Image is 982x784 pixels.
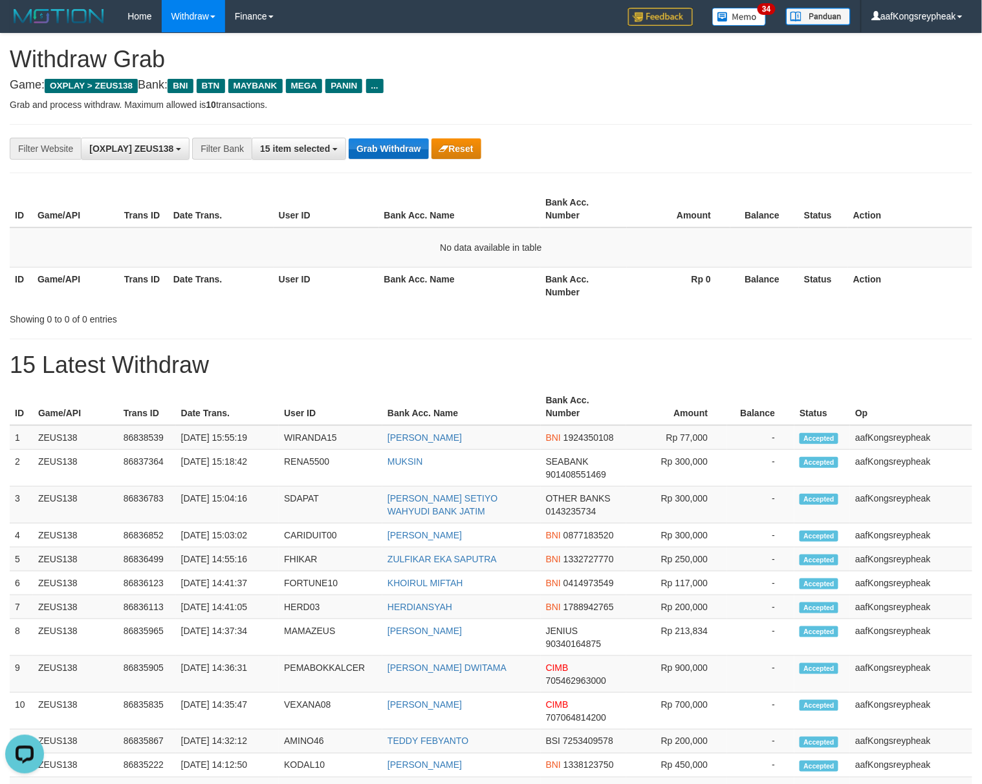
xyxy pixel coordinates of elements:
[168,79,193,93] span: BNI
[118,571,176,595] td: 86836123
[325,79,362,93] span: PANIN
[279,425,382,450] td: WIRANDA15
[10,47,972,72] h1: Withdraw Grab
[799,191,848,228] th: Status
[10,308,400,326] div: Showing 0 to 0 of 0 entries
[10,524,33,547] td: 4
[118,619,176,656] td: 86835965
[758,3,775,15] span: 34
[206,100,216,110] strong: 10
[118,450,176,487] td: 86837364
[33,388,118,425] th: Game/API
[546,554,561,564] span: BNI
[176,693,279,730] td: [DATE] 14:35:47
[626,524,728,547] td: Rp 300,000
[176,656,279,693] td: [DATE] 14:36:31
[546,469,606,480] span: Copy 901408551469 to clipboard
[10,571,33,595] td: 6
[850,693,972,730] td: aafKongsreypheak
[541,388,626,425] th: Bank Acc. Number
[800,555,838,566] span: Accepted
[387,530,462,540] a: [PERSON_NAME]
[626,571,728,595] td: Rp 117,000
[387,626,462,636] a: [PERSON_NAME]
[546,712,606,723] span: Copy 707064814200 to clipboard
[850,450,972,487] td: aafKongsreypheak
[176,730,279,754] td: [DATE] 14:32:12
[628,8,693,26] img: Feedback.jpg
[563,760,614,770] span: Copy 1338123750 to clipboard
[33,595,118,619] td: ZEUS138
[727,619,794,656] td: -
[387,456,422,467] a: MUKSIN
[379,267,541,304] th: Bank Acc. Name
[33,487,118,524] td: ZEUS138
[176,571,279,595] td: [DATE] 14:41:37
[33,693,118,730] td: ZEUS138
[387,493,497,516] a: [PERSON_NAME] SETIYO WAHYUDI BANK JATIM
[540,191,627,228] th: Bank Acc. Number
[387,602,452,612] a: HERDIANSYAH
[118,487,176,524] td: 86836783
[626,656,728,693] td: Rp 900,000
[387,578,463,588] a: KHOIRUL MIFTAH
[176,388,279,425] th: Date Trans.
[5,5,44,44] button: Open LiveChat chat widget
[33,754,118,778] td: ZEUS138
[176,524,279,547] td: [DATE] 15:03:02
[10,267,32,304] th: ID
[387,554,497,564] a: ZULFIKAR EKA SAPUTRA
[10,6,108,26] img: MOTION_logo.png
[387,432,462,443] a: [PERSON_NAME]
[727,595,794,619] td: -
[727,425,794,450] td: -
[727,388,794,425] th: Balance
[727,754,794,778] td: -
[850,619,972,656] td: aafKongsreypheak
[563,578,614,588] span: Copy 0414973549 to clipboard
[431,138,481,159] button: Reset
[197,79,225,93] span: BTN
[279,656,382,693] td: PEMABOKKALCER
[89,143,173,154] span: [OXPLAY] ZEUS138
[546,699,569,710] span: CIMB
[32,267,119,304] th: Game/API
[626,487,728,524] td: Rp 300,000
[800,761,838,772] span: Accepted
[563,554,614,564] span: Copy 1332727770 to clipboard
[546,493,611,503] span: OTHER BANKS
[279,571,382,595] td: FORTUNE10
[10,352,972,378] h1: 15 Latest Withdraw
[10,487,33,524] td: 3
[10,191,32,228] th: ID
[546,626,578,636] span: JENIUS
[546,736,561,747] span: BSI
[279,388,382,425] th: User ID
[626,693,728,730] td: Rp 700,000
[33,619,118,656] td: ZEUS138
[387,760,462,770] a: [PERSON_NAME]
[540,267,627,304] th: Bank Acc. Number
[274,267,379,304] th: User ID
[274,191,379,228] th: User ID
[252,138,346,160] button: 15 item selected
[727,487,794,524] td: -
[799,267,848,304] th: Status
[800,700,838,711] span: Accepted
[366,79,384,93] span: ...
[279,524,382,547] td: CARIDUIT00
[563,736,613,747] span: Copy 7253409578 to clipboard
[33,547,118,571] td: ZEUS138
[10,693,33,730] td: 10
[118,693,176,730] td: 86835835
[81,138,190,160] button: [OXPLAY] ZEUS138
[118,730,176,754] td: 86835867
[727,547,794,571] td: -
[546,602,561,612] span: BNI
[626,595,728,619] td: Rp 200,000
[800,602,838,613] span: Accepted
[627,191,730,228] th: Amount
[626,754,728,778] td: Rp 450,000
[546,662,569,673] span: CIMB
[279,595,382,619] td: HERD03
